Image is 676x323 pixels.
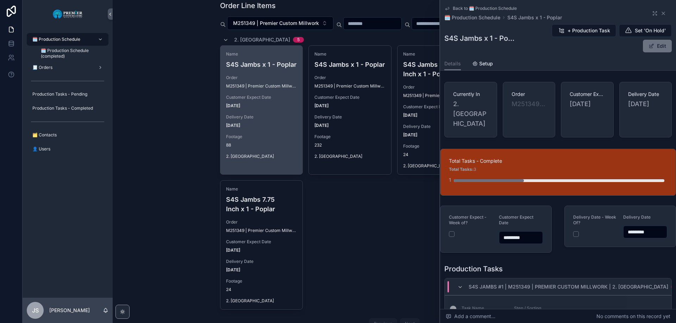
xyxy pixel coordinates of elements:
span: Back to 🗓️ Production Schedule [453,6,517,11]
span: Customer Expect Date [403,104,474,110]
span: Delivery Date [623,214,651,220]
a: 🗓️ Production Schedule [444,14,500,21]
button: Select Button [227,17,333,30]
span: Customer Expect Date [226,95,297,100]
span: Set 'On Hold' [635,27,666,34]
a: Details [444,57,461,71]
span: Production Tasks - Pending [32,91,87,97]
span: 24 [403,152,474,157]
span: Total Tasks - Complete [449,157,667,164]
h1: Production Tasks [444,264,503,274]
div: 1 [449,173,451,187]
span: 2. [GEOGRAPHIC_DATA] [403,163,474,169]
span: 2. [GEOGRAPHIC_DATA] [314,154,386,159]
strong: [DATE] [403,132,417,137]
span: 2. [GEOGRAPHIC_DATA] [453,99,488,129]
span: Delivery Date [403,124,474,129]
strong: Total Tasks: [449,167,474,172]
span: 2. [GEOGRAPHIC_DATA] [226,298,297,304]
div: scrollable content [23,28,113,164]
a: M251349 | Premier Custom Millwork [512,99,547,109]
a: 🗓️ Production Schedule (completed) [35,47,108,60]
span: 🗓️ Production Schedule (completed) [41,48,101,59]
span: Name [226,186,297,192]
span: [DATE] [628,99,663,109]
strong: [DATE] [314,103,328,108]
a: 🧾 Orders [27,61,108,74]
span: Footage [403,143,474,149]
span: Footage [314,134,386,140]
span: Delivery Date [226,259,297,264]
span: Task Name [462,305,506,311]
a: Setup [472,57,493,71]
span: JS [32,306,39,315]
a: Production Tasks - Completed [27,102,108,115]
span: Customer Expect Date [226,239,297,245]
h4: S4S Jambs 5 Inch x 1 - Poplar [403,60,474,79]
span: Customer Expect Date [314,95,386,100]
span: Delivery Date [226,114,297,120]
span: Order [314,75,386,80]
span: Customer Expect Date [499,214,533,225]
a: NameS4S Jambs x 1 - PoplarOrderM251349 | Premier Custom MillworkCustomer Expect Date[DATE]Deliver... [220,45,303,175]
strong: [DATE] [314,123,328,128]
span: Delivery Date [314,114,386,120]
a: Back to 🗓️ Production Schedule [444,6,517,11]
div: 5 [297,37,300,43]
span: Order [226,219,297,225]
span: 🧾 Orders [32,65,52,70]
span: Name [403,51,474,57]
a: 🗓️ Production Schedule [27,33,108,46]
span: Footage [226,278,297,284]
span: No comments on this record yet [596,313,670,320]
span: 👤 Users [32,146,50,152]
span: 2. [GEOGRAPHIC_DATA] [234,36,290,43]
span: Details [444,60,461,67]
h1: S4S Jambs x 1 - Poplar [444,33,519,43]
span: 24 [226,287,297,292]
img: App logo [52,8,83,20]
span: Delivery Date - Week Of? [573,214,616,225]
a: 👤 Users [27,143,108,155]
a: NameS4S Jambs 5 Inch x 1 - PoplarOrderM251349 | Premier Custom MillworkCustomer Expect Date[DATE]... [397,45,480,175]
span: Setup [479,60,493,67]
span: Order [403,84,474,90]
span: S4S Jambs #1 | M251349 | Premier Custom Millwork | 2. [GEOGRAPHIC_DATA] [469,283,668,290]
button: + Production Task [552,24,616,37]
span: Customer Expect - Week of? [449,214,487,225]
h4: S4S Jambs x 1 - Poplar [226,60,297,69]
span: Add a comment... [446,313,495,320]
span: Step / Sorting [514,305,558,311]
span: [DATE] [570,99,605,109]
span: 3 [449,167,476,172]
span: Name [314,51,386,57]
span: 232 [314,142,386,148]
a: Production Tasks - Pending [27,88,108,101]
strong: [DATE] [226,103,240,108]
span: Name [226,51,297,57]
span: 🗓️ Production Schedule [32,37,80,42]
span: Production Tasks - Completed [32,105,93,111]
strong: [DATE] [226,267,240,272]
strong: [DATE] [226,247,240,253]
p: [PERSON_NAME] [49,307,90,314]
a: 🗂️ Contacts [27,129,108,141]
h4: S4S Jambs x 1 - Poplar [314,60,386,69]
span: Customer Expect [570,91,605,98]
span: Delivery Date [628,91,663,98]
strong: [DATE] [403,112,417,118]
span: M251349 | Premier Custom Millwork [226,83,297,89]
span: M251349 | Premier Custom Millwork [226,228,297,233]
span: Order [226,75,297,80]
span: 🗂️ Contacts [32,132,57,138]
span: 2. [GEOGRAPHIC_DATA] [226,154,297,159]
span: M251349 | Premier Custom Millwork [403,93,474,98]
a: S4S Jambs x 1 - Poplar [507,14,562,21]
h1: Order Line Items [220,1,276,11]
span: Order [512,91,547,98]
span: + Production Task [568,27,610,34]
a: NameS4S Jambs x 1 - PoplarOrderM251349 | Premier Custom MillworkCustomer Expect Date[DATE]Deliver... [308,45,392,175]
